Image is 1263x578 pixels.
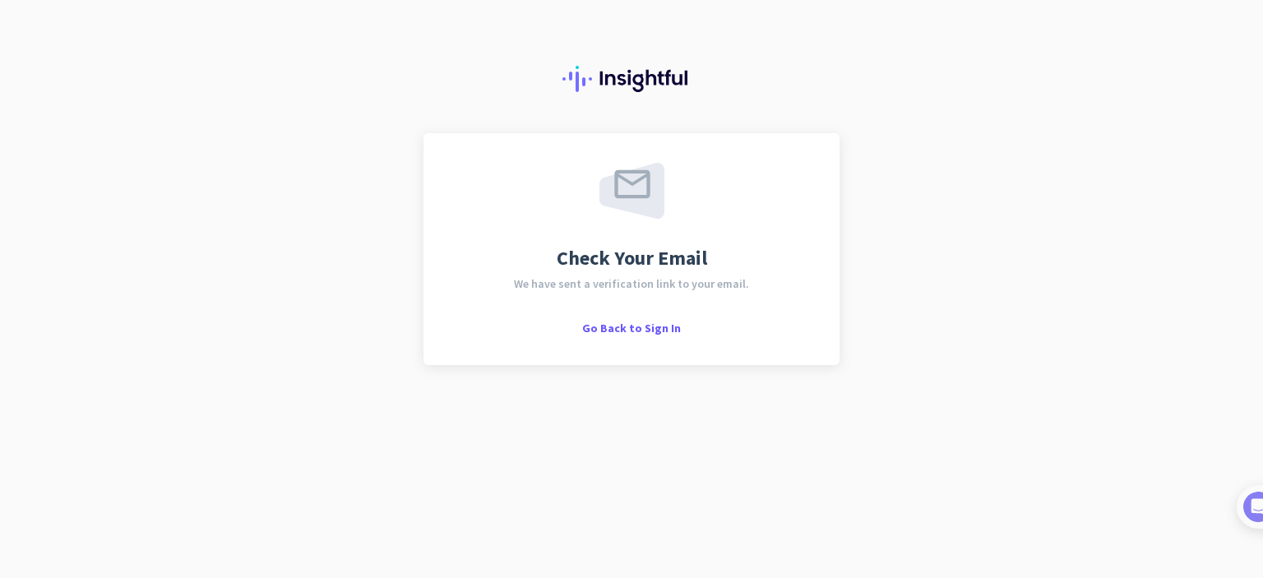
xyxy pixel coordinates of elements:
[562,66,701,92] img: Insightful
[599,163,664,219] img: email-sent
[582,321,681,335] span: Go Back to Sign In
[514,278,749,289] span: We have sent a verification link to your email.
[557,248,707,268] span: Check Your Email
